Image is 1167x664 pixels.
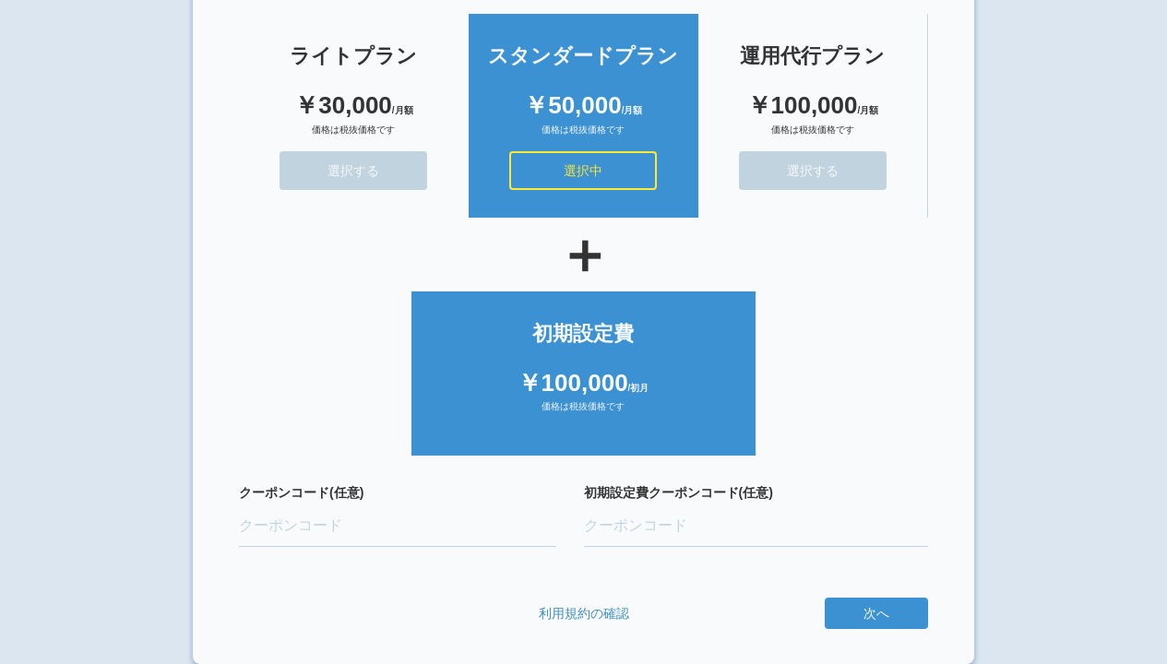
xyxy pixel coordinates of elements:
[539,604,629,622] a: 利用規約の確認
[257,41,450,70] div: ライトプラン
[584,483,929,502] label: 初期設定費クーポンコード(任意)
[430,366,737,400] div: ￥100,000
[239,483,556,502] label: クーポンコード(任意)
[280,151,427,190] button: 選択する
[430,400,737,428] div: 価格は税抜価格です
[239,227,928,282] div: ＋
[825,598,928,629] button: 次へ
[857,105,878,115] span: /月額
[584,506,929,547] input: クーポンコード
[392,105,413,115] span: /月額
[717,41,909,70] div: 運用代行プラン
[487,41,680,70] div: スタンダードプラン
[628,383,649,393] span: /初月
[717,124,909,151] div: 価格は税抜価格です
[257,89,450,123] div: ￥30,000
[239,506,556,547] input: クーポンコード
[487,124,680,151] div: 価格は税抜価格です
[509,151,657,190] button: 選択中
[622,105,643,115] span: /月額
[717,89,909,123] div: ￥100,000
[487,89,680,123] div: ￥50,000
[430,319,737,348] div: 初期設定費
[257,124,450,151] div: 価格は税抜価格です
[739,151,887,190] button: 選択する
